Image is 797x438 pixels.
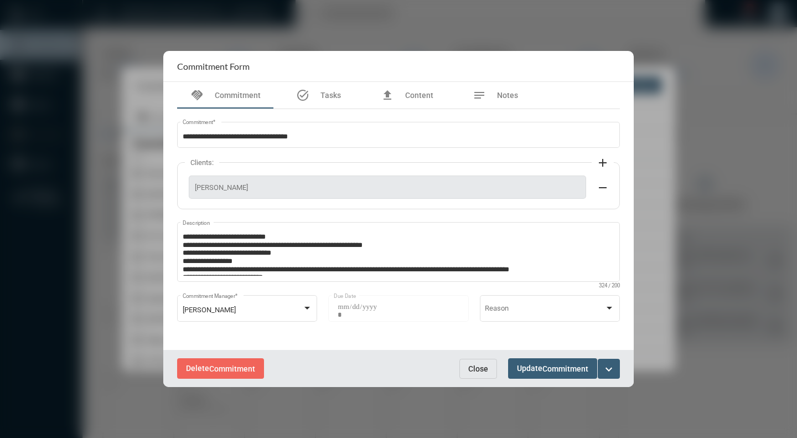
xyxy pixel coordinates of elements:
button: DeleteCommitment [177,358,264,379]
span: [PERSON_NAME] [183,306,236,314]
button: UpdateCommitment [508,358,597,379]
span: Commitment [542,364,588,373]
mat-icon: file_upload [381,89,394,102]
span: Content [405,91,433,100]
mat-icon: handshake [190,89,204,102]
button: Close [459,359,497,379]
span: Tasks [320,91,341,100]
mat-hint: 324 / 200 [599,283,620,289]
mat-icon: expand_more [602,363,615,376]
span: [PERSON_NAME] [195,183,580,192]
h2: Commitment Form [177,61,250,71]
span: Update [517,364,588,373]
span: Close [468,364,488,373]
span: Commitment [215,91,261,100]
mat-icon: task_alt [296,89,309,102]
mat-icon: notes [473,89,486,102]
label: Clients: [185,158,219,167]
span: Delete [186,364,255,373]
span: Notes [497,91,518,100]
span: Commitment [209,364,255,373]
mat-icon: add [596,156,609,169]
mat-icon: remove [596,181,609,194]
